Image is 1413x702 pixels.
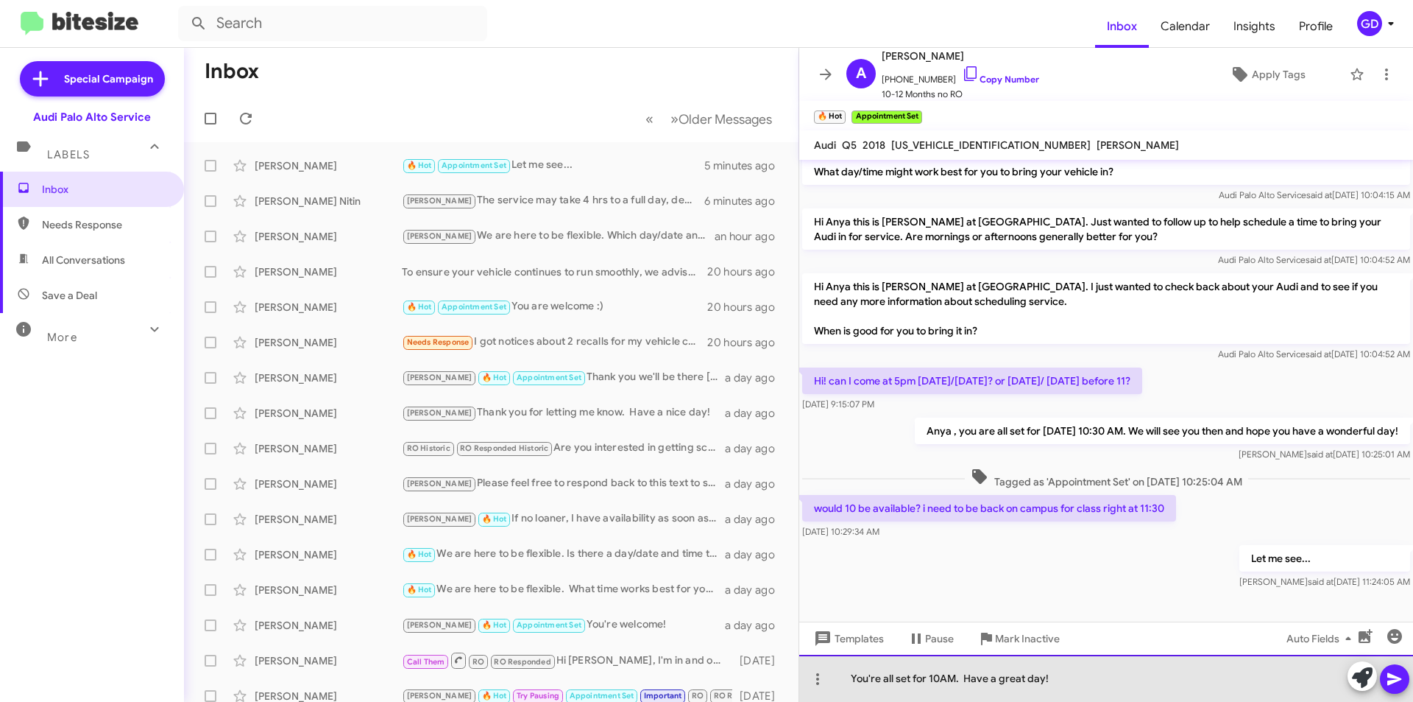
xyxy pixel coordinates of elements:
p: Hi Anya this is [PERSON_NAME] at [GEOGRAPHIC_DATA]. I just wanted to check back about your Audi a... [802,273,1410,344]
span: said at [1306,254,1331,265]
span: Appointment Set [442,161,506,170]
span: [PERSON_NAME] [1097,138,1179,152]
div: a day ago [725,618,787,633]
span: Inbox [42,182,167,197]
span: RO Responded Historic [460,443,548,453]
span: [PERSON_NAME] [407,408,472,418]
h1: Inbox [205,60,259,83]
span: 10-12 Months no RO [882,87,1039,102]
span: 2018 [863,138,885,152]
span: [PERSON_NAME] [407,373,472,382]
div: Thank you for letting me know. Have a nice day! [402,404,725,421]
div: We are here to be flexible. What time works best for you on which day? [402,581,725,598]
span: [PERSON_NAME] [882,47,1039,65]
span: [PERSON_NAME] [407,196,472,206]
div: You're all set for 10AM. Have a great day! [799,655,1413,702]
div: [PERSON_NAME] [255,653,402,668]
small: Appointment Set [851,110,921,124]
span: Templates [811,625,884,652]
span: 🔥 Hot [407,302,432,312]
span: Special Campaign [64,71,153,86]
button: Pause [896,625,966,652]
span: Apply Tags [1252,61,1306,88]
p: Anya , you are all set for [DATE] 10:30 AM. We will see you then and hope you have a wonderful day! [915,418,1410,444]
span: Older Messages [679,111,772,127]
a: Profile [1287,5,1345,48]
div: I got notices about 2 recalls for my vehicle can you schedule those repairs? Do you have that inf... [402,334,707,351]
span: RO Responded [714,691,771,701]
div: 6 minutes ago [704,194,787,208]
span: Save a Deal [42,288,97,303]
span: 🔥 Hot [482,514,507,524]
div: [PERSON_NAME] [255,229,402,244]
span: Appointment Set [517,620,581,630]
span: 🔥 Hot [407,161,432,170]
div: a day ago [725,406,787,421]
span: A [856,62,866,85]
p: Hi Anya this is [PERSON_NAME] at [GEOGRAPHIC_DATA]. Just wanted to follow up to help schedule a t... [802,208,1410,250]
span: said at [1306,189,1332,200]
a: Insights [1222,5,1287,48]
div: a day ago [725,371,787,385]
a: Inbox [1095,5,1149,48]
span: RO [472,657,484,667]
p: Let me see... [1239,545,1410,572]
div: [PERSON_NAME] [255,158,402,173]
div: [PERSON_NAME] [255,547,402,562]
div: an hour ago [715,229,787,244]
div: a day ago [725,441,787,456]
span: [PERSON_NAME] [DATE] 10:25:01 AM [1239,449,1410,460]
span: Needs Response [42,217,167,232]
a: Calendar [1149,5,1222,48]
div: 20 hours ago [707,300,787,315]
button: Next [662,104,781,134]
span: 🔥 Hot [482,620,507,630]
div: The service may take 4 hrs to a full day, depending on the flow of the service drive that day. I ... [402,192,704,209]
div: Hi [PERSON_NAME], I'm in and out of my office. Did you want to schedule an appt? [402,651,732,670]
div: 20 hours ago [707,335,787,350]
span: Needs Response [407,337,470,347]
button: Mark Inactive [966,625,1072,652]
span: said at [1306,348,1331,359]
div: [DATE] [732,653,787,668]
div: To ensure your vehicle continues to run smoothly, we advise following this schedule for regular c... [402,264,707,279]
span: [PERSON_NAME] [407,691,472,701]
div: GD [1357,11,1382,36]
span: Important [644,691,682,701]
span: Labels [47,148,90,161]
span: Appointment Set [442,302,506,312]
button: Templates [799,625,896,652]
span: [PERSON_NAME] [DATE] 11:24:05 AM [1239,576,1410,587]
div: [PERSON_NAME] [255,441,402,456]
span: More [47,331,77,344]
small: 🔥 Hot [814,110,846,124]
span: Audi Palo Alto Service [DATE] 10:04:52 AM [1218,348,1410,359]
div: 5 minutes ago [704,158,787,173]
div: a day ago [725,512,787,527]
p: would 10 be available? i need to be back on campus for class right at 11:30 [802,495,1176,522]
span: 🔥 Hot [482,691,507,701]
div: [PERSON_NAME] [255,477,402,491]
span: RO Historic [407,443,450,453]
div: You are welcome :) [402,298,707,315]
input: Search [178,6,487,41]
span: 🔥 Hot [482,373,507,382]
span: Auto Fields [1286,625,1357,652]
div: a day ago [725,583,787,597]
span: All Conversations [42,253,125,267]
span: Call Them [407,657,445,667]
span: Audi Palo Alto Service [DATE] 10:04:52 AM [1218,254,1410,265]
span: Q5 [842,138,857,152]
div: a day ago [725,547,787,562]
button: Auto Fields [1275,625,1369,652]
div: [PERSON_NAME] [255,406,402,421]
div: [PERSON_NAME] [255,264,402,279]
div: Audi Palo Alto Service [33,110,151,124]
div: We are here to be flexible. Which day/date and time works best for you? [402,228,715,245]
div: Are you interested in getting scheduled for a service? [402,440,725,457]
div: [PERSON_NAME] [255,371,402,385]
